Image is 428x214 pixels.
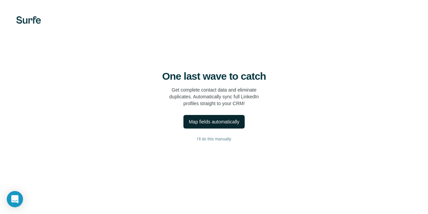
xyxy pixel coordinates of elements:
button: I’ll do this manually [14,134,414,144]
button: Map fields automatically [183,115,245,129]
div: Open Intercom Messenger [7,191,23,207]
img: Surfe's logo [16,16,41,24]
div: Map fields automatically [189,118,239,125]
p: Get complete contact data and eliminate duplicates. Automatically sync full LinkedIn profiles str... [169,86,259,107]
span: I’ll do this manually [197,136,231,142]
h4: One last wave to catch [162,70,266,82]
